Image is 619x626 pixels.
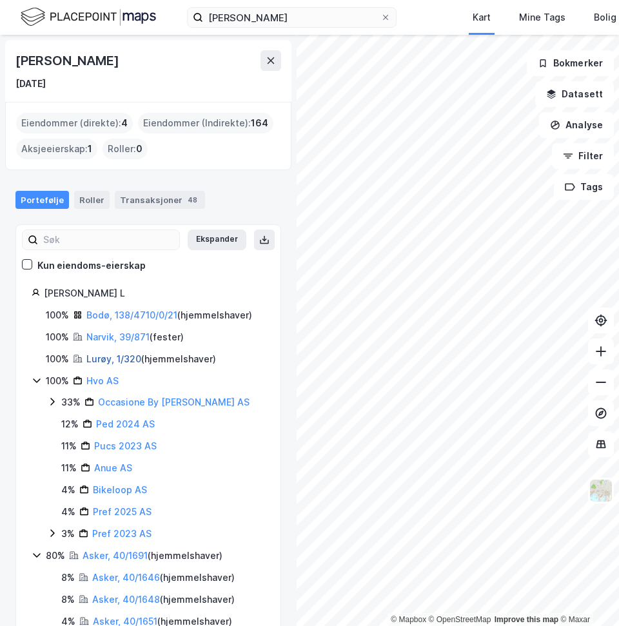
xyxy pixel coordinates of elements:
div: [PERSON_NAME] L [44,286,265,301]
div: 100% [46,351,69,367]
div: Roller : [103,139,148,159]
div: ( fester ) [86,329,184,345]
div: 100% [46,373,69,389]
div: Portefølje [15,191,69,209]
button: Tags [554,174,614,200]
a: Asker, 40/1646 [92,572,160,583]
a: Asker, 40/1691 [83,550,148,561]
button: Analyse [539,112,614,138]
div: Aksjeeierskap : [16,139,97,159]
div: ( hjemmelshaver ) [92,570,235,585]
a: Bodø, 138/4710/0/21 [86,309,177,320]
div: 8% [61,592,75,607]
div: 80% [46,548,65,563]
a: Pref 2025 AS [93,506,152,517]
div: ( hjemmelshaver ) [83,548,222,563]
div: ( hjemmelshaver ) [86,351,216,367]
a: Hvo AS [86,375,119,386]
div: 11% [61,460,77,476]
div: Kart [473,10,491,25]
div: Eiendommer (Indirekte) : [138,113,273,133]
a: Pucs 2023 AS [94,440,157,451]
div: 11% [61,438,77,454]
div: ( hjemmelshaver ) [92,592,235,607]
button: Datasett [535,81,614,107]
div: Bolig [594,10,616,25]
a: Anue AS [94,462,132,473]
div: 12% [61,416,79,432]
div: Mine Tags [519,10,565,25]
a: Ped 2024 AS [96,418,155,429]
span: 0 [136,141,142,157]
button: Ekspander [188,230,246,250]
a: Narvik, 39/871 [86,331,150,342]
div: Kun eiendoms-eierskap [37,258,146,273]
div: Eiendommer (direkte) : [16,113,133,133]
span: 4 [121,115,128,131]
a: Improve this map [495,615,558,624]
a: Bikeloop AS [93,484,147,495]
div: ( hjemmelshaver ) [86,308,252,323]
span: 164 [251,115,268,131]
a: Asker, 40/1648 [92,594,160,605]
iframe: Chat Widget [555,564,619,626]
div: Kontrollprogram for chat [555,564,619,626]
span: 1 [88,141,92,157]
input: Søk på adresse, matrikkel, gårdeiere, leietakere eller personer [203,8,380,27]
button: Bokmerker [527,50,614,76]
img: Z [589,478,613,503]
input: Søk [38,230,179,249]
div: 8% [61,570,75,585]
div: Roller [74,191,110,209]
img: logo.f888ab2527a4732fd821a326f86c7f29.svg [21,6,156,28]
a: OpenStreetMap [429,615,491,624]
div: 3% [61,526,75,542]
div: 4% [61,504,75,520]
div: [DATE] [15,76,46,92]
div: [PERSON_NAME] [15,50,121,71]
div: 33% [61,395,81,410]
div: 100% [46,329,69,345]
a: Mapbox [391,615,426,624]
div: Transaksjoner [115,191,205,209]
a: Pref 2023 AS [92,528,152,539]
div: 100% [46,308,69,323]
a: Lurøy, 1/320 [86,353,141,364]
a: Occasione By [PERSON_NAME] AS [98,396,250,407]
div: 48 [185,193,200,206]
button: Filter [552,143,614,169]
div: 4% [61,482,75,498]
